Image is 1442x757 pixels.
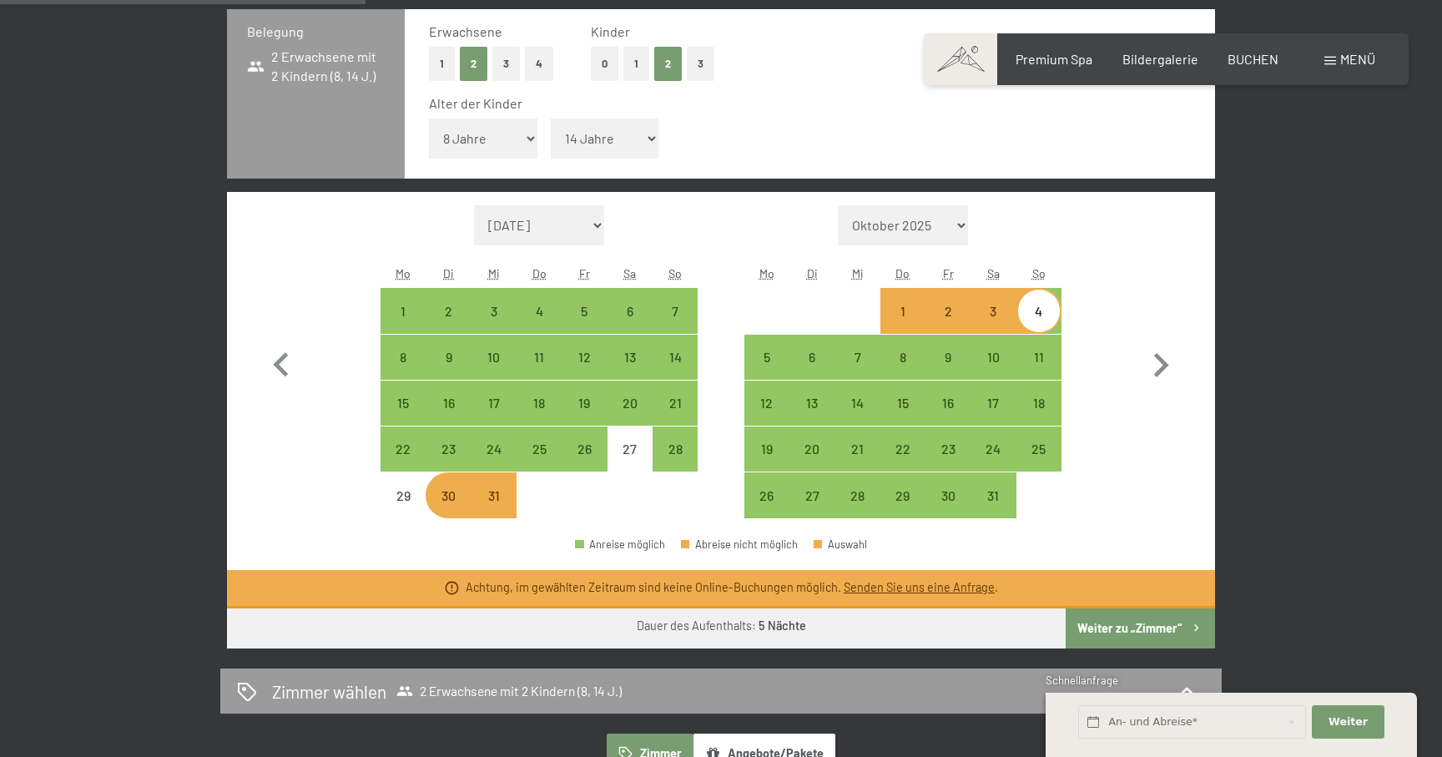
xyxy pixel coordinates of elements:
div: 9 [927,351,969,392]
div: Sat Jan 24 2026 [971,426,1016,472]
div: Anreise möglich [880,472,925,517]
div: Anreise möglich [789,426,834,472]
div: Anreise möglich [653,335,698,380]
div: Tue Dec 02 2025 [426,288,471,333]
div: Anreise nicht möglich [608,426,653,472]
div: Mon Dec 08 2025 [381,335,426,380]
div: Anreise möglich [925,288,971,333]
div: Mon Dec 22 2025 [381,426,426,472]
div: Anreise möglich [426,335,471,380]
div: Thu Dec 25 2025 [517,426,562,472]
div: 9 [427,351,469,392]
div: Sat Jan 17 2026 [971,381,1016,426]
div: 28 [654,442,696,484]
div: 10 [473,351,515,392]
div: 24 [473,442,515,484]
div: Thu Jan 15 2026 [880,381,925,426]
div: Wed Jan 14 2026 [834,381,880,426]
abbr: Montag [396,266,411,280]
div: Mon Dec 15 2025 [381,381,426,426]
div: Thu Jan 08 2026 [880,335,925,380]
div: 1 [882,305,924,346]
div: Anreise möglich [517,381,562,426]
div: Anreise möglich [925,335,971,380]
div: 2 [927,305,969,346]
abbr: Dienstag [443,266,454,280]
div: Anreise möglich [471,288,517,333]
div: 17 [972,396,1014,438]
span: Erwachsene [429,23,502,39]
div: 14 [836,396,878,438]
div: Anreise möglich [426,288,471,333]
div: 21 [654,396,696,438]
div: Abreise nicht möglich [681,539,798,550]
div: 4 [1018,305,1060,346]
div: Mon Jan 12 2026 [744,381,789,426]
div: Auswahl [814,539,867,550]
div: 28 [836,489,878,531]
button: 1 [429,47,455,81]
div: 31 [473,489,515,531]
div: Sat Jan 10 2026 [971,335,1016,380]
abbr: Mittwoch [488,266,500,280]
div: 29 [382,489,424,531]
div: Anreise möglich [834,472,880,517]
span: Schnellanfrage [1046,674,1118,687]
div: 23 [427,442,469,484]
button: 2 [460,47,487,81]
div: Wed Jan 21 2026 [834,426,880,472]
div: Anreise möglich [744,381,789,426]
button: 0 [591,47,618,81]
div: 3 [473,305,515,346]
div: 15 [882,396,924,438]
div: Anreise möglich [562,381,607,426]
b: 5 Nächte [759,618,806,633]
button: Nächster Monat [1137,205,1185,519]
div: Fri Dec 26 2025 [562,426,607,472]
button: Weiter zu „Zimmer“ [1066,608,1215,648]
div: 27 [609,442,651,484]
button: 4 [525,47,553,81]
div: Thu Jan 01 2026 [880,288,925,333]
div: 21 [836,442,878,484]
div: 13 [609,351,651,392]
div: Mon Dec 29 2025 [381,472,426,517]
div: Anreise möglich [744,426,789,472]
div: Thu Jan 29 2026 [880,472,925,517]
div: Wed Dec 31 2025 [471,472,517,517]
div: Anreise möglich [925,472,971,517]
div: 20 [791,442,833,484]
div: Anreise möglich [517,288,562,333]
div: Anreise möglich [517,426,562,472]
a: Premium Spa [1016,51,1092,67]
div: 2 [427,305,469,346]
div: Mon Jan 05 2026 [744,335,789,380]
div: 31 [972,489,1014,531]
div: Anreise möglich [834,426,880,472]
div: Anreise möglich [562,288,607,333]
div: Fri Jan 02 2026 [925,288,971,333]
abbr: Dienstag [807,266,818,280]
div: 8 [382,351,424,392]
div: Sun Jan 25 2026 [1016,426,1061,472]
div: Anreise möglich [562,335,607,380]
div: Anreise möglich [1016,381,1061,426]
div: Sat Dec 06 2025 [608,288,653,333]
div: 24 [972,442,1014,484]
div: Thu Dec 11 2025 [517,335,562,380]
div: 8 [882,351,924,392]
div: 30 [427,489,469,531]
div: 16 [427,396,469,438]
abbr: Freitag [579,266,590,280]
div: 22 [382,442,424,484]
div: Sat Jan 03 2026 [971,288,1016,333]
div: Anreise möglich [744,335,789,380]
div: 14 [654,351,696,392]
div: Anreise möglich [971,472,1016,517]
span: 2 Erwachsene mit 2 Kindern (8, 14 J.) [396,683,622,699]
button: Weiter [1312,705,1384,739]
div: Tue Jan 20 2026 [789,426,834,472]
div: Anreise möglich [880,335,925,380]
abbr: Samstag [987,266,1000,280]
div: 30 [927,489,969,531]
